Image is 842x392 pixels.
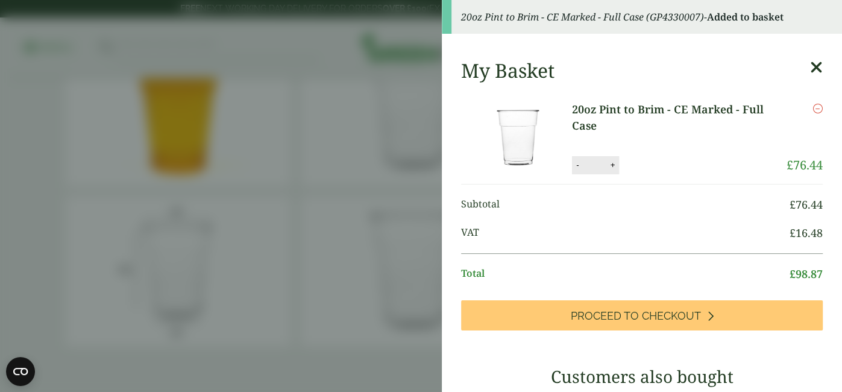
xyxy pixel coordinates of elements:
em: 20oz Pint to Brim - CE Marked - Full Case (GP4330007) [461,10,704,24]
strong: Added to basket [707,10,784,24]
button: + [606,160,618,170]
a: 20oz Pint to Brim - CE Marked - Full Case [572,101,787,134]
a: Remove this item [813,101,823,116]
span: VAT [461,225,790,241]
img: 20oz Pint to Brim - CE Marked-Full Case of-0 [463,101,572,174]
span: Proceed to Checkout [571,309,701,323]
span: £ [790,267,796,281]
h3: Customers also bought [461,367,823,387]
span: Subtotal [461,197,790,213]
span: £ [790,197,796,212]
bdi: 76.44 [787,157,823,173]
bdi: 16.48 [790,226,823,240]
button: - [573,160,582,170]
bdi: 98.87 [790,267,823,281]
bdi: 76.44 [790,197,823,212]
h2: My Basket [461,59,555,82]
span: Total [461,266,790,282]
button: Open CMP widget [6,357,35,386]
span: £ [790,226,796,240]
a: Proceed to Checkout [461,300,823,330]
span: £ [787,157,793,173]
